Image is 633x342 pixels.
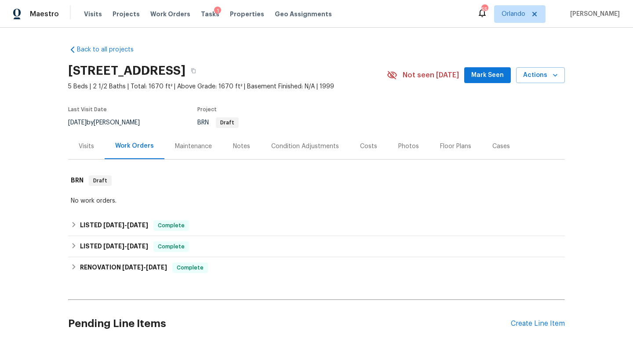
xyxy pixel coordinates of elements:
span: Complete [154,221,188,230]
h6: RENOVATION [80,262,167,273]
span: Tasks [201,11,219,17]
div: 1 [214,7,221,15]
a: Back to all projects [68,45,153,54]
div: Notes [233,142,250,151]
span: Visits [84,10,102,18]
div: Photos [398,142,419,151]
span: Projects [113,10,140,18]
span: [DATE] [103,222,124,228]
span: Complete [173,263,207,272]
span: Geo Assignments [275,10,332,18]
div: LISTED [DATE]-[DATE]Complete [68,236,565,257]
div: Costs [360,142,377,151]
h6: LISTED [80,220,148,231]
span: Actions [523,70,558,81]
span: Mark Seen [471,70,504,81]
span: Draft [217,120,238,125]
span: [DATE] [127,222,148,228]
span: [PERSON_NAME] [567,10,620,18]
span: - [103,243,148,249]
span: Complete [154,242,188,251]
h2: [STREET_ADDRESS] [68,66,186,75]
div: Cases [492,142,510,151]
span: Properties [230,10,264,18]
div: 55 [481,5,487,14]
div: Maintenance [175,142,212,151]
span: Maestro [30,10,59,18]
span: [DATE] [68,120,87,126]
span: Work Orders [150,10,190,18]
div: BRN Draft [68,167,565,195]
span: - [103,222,148,228]
div: LISTED [DATE]-[DATE]Complete [68,215,565,236]
div: No work orders. [71,196,562,205]
h6: LISTED [80,241,148,252]
span: Project [197,107,217,112]
span: [DATE] [122,264,143,270]
span: - [122,264,167,270]
div: by [PERSON_NAME] [68,117,150,128]
button: Mark Seen [464,67,511,84]
div: Create Line Item [511,320,565,328]
div: Work Orders [115,142,154,150]
span: Draft [90,176,111,185]
span: Orlando [502,10,525,18]
button: Actions [516,67,565,84]
div: RENOVATION [DATE]-[DATE]Complete [68,257,565,278]
span: Last Visit Date [68,107,107,112]
button: Copy Address [186,63,201,79]
span: [DATE] [103,243,124,249]
div: Condition Adjustments [271,142,339,151]
span: 5 Beds | 2 1/2 Baths | Total: 1670 ft² | Above Grade: 1670 ft² | Basement Finished: N/A | 1999 [68,82,387,91]
span: [DATE] [127,243,148,249]
div: Floor Plans [440,142,471,151]
span: Not seen [DATE] [403,71,459,80]
span: BRN [197,120,239,126]
span: [DATE] [146,264,167,270]
div: Visits [79,142,94,151]
h6: BRN [71,175,84,186]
